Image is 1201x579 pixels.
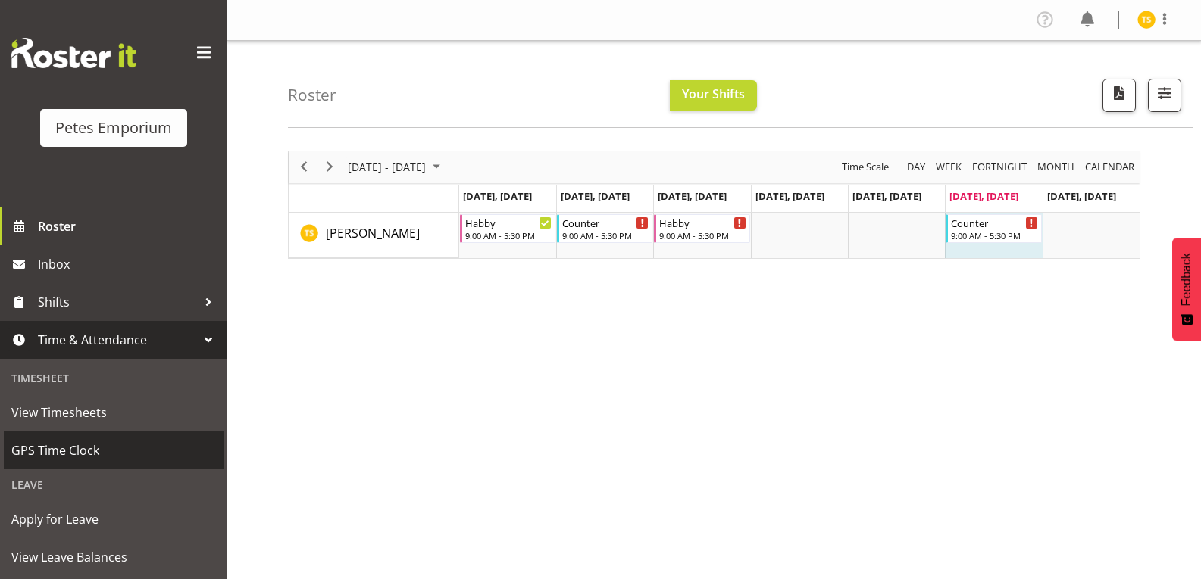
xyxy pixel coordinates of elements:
span: [DATE], [DATE] [852,189,921,203]
div: August 18 - 24, 2025 [342,151,449,183]
table: Timeline Week of August 23, 2025 [459,213,1140,258]
span: Week [934,157,963,176]
span: Roster [38,215,220,238]
span: [DATE], [DATE] [949,189,1018,203]
span: GPS Time Clock [11,439,216,462]
div: 9:00 AM - 5:30 PM [951,229,1037,241]
span: Fortnight [971,157,1028,176]
span: calendar [1084,157,1136,176]
button: Previous [294,157,314,176]
span: Shifts [38,291,197,313]
span: Time & Attendance [38,328,197,351]
div: Counter [951,215,1037,230]
div: Counter [562,215,649,230]
button: August 2025 [346,157,447,176]
div: Habby [465,215,552,230]
span: [DATE], [DATE] [658,189,727,203]
button: Fortnight [970,157,1030,176]
button: Timeline Week [934,157,965,176]
span: [DATE] - [DATE] [346,157,427,176]
button: Your Shifts [670,80,757,111]
a: Apply for Leave [4,500,224,538]
div: Timesheet [4,363,224,394]
span: View Timesheets [11,401,216,424]
div: 9:00 AM - 5:30 PM [465,229,552,241]
div: Leave [4,469,224,500]
span: Month [1036,157,1076,176]
button: Month [1083,157,1137,176]
div: Timeline Week of August 23, 2025 [288,151,1140,259]
span: View Leave Balances [11,546,216,568]
button: Timeline Month [1035,157,1077,176]
td: Tamara Straker resource [289,213,459,258]
button: Time Scale [840,157,892,176]
a: [PERSON_NAME] [326,224,420,242]
span: Time Scale [840,157,890,176]
span: Inbox [38,253,220,275]
img: Rosterit website logo [11,38,136,68]
a: View Leave Balances [4,538,224,576]
span: [DATE], [DATE] [755,189,824,203]
span: [DATE], [DATE] [1047,189,1116,203]
span: Apply for Leave [11,508,216,531]
div: Tamara Straker"s event - Habby Begin From Monday, August 18, 2025 at 9:00:00 AM GMT+12:00 Ends At... [460,214,555,243]
a: GPS Time Clock [4,431,224,469]
button: Next [320,157,340,176]
span: Your Shifts [682,86,745,102]
button: Download a PDF of the roster according to the set date range. [1102,79,1136,112]
div: 9:00 AM - 5:30 PM [562,229,649,241]
span: Feedback [1180,253,1193,306]
div: Tamara Straker"s event - Habby Begin From Wednesday, August 20, 2025 at 9:00:00 AM GMT+12:00 Ends... [654,214,749,243]
button: Filter Shifts [1148,79,1181,112]
div: Habby [659,215,746,230]
div: 9:00 AM - 5:30 PM [659,229,746,241]
div: Tamara Straker"s event - Counter Begin From Tuesday, August 19, 2025 at 9:00:00 AM GMT+12:00 Ends... [557,214,652,243]
img: tamara-straker11292.jpg [1137,11,1156,29]
div: next period [317,151,342,183]
div: previous period [291,151,317,183]
span: [DATE], [DATE] [463,189,532,203]
button: Feedback - Show survey [1172,238,1201,341]
div: Tamara Straker"s event - Counter Begin From Saturday, August 23, 2025 at 9:00:00 AM GMT+12:00 End... [946,214,1041,243]
a: View Timesheets [4,394,224,431]
span: [DATE], [DATE] [561,189,630,203]
span: [PERSON_NAME] [326,225,420,241]
div: Petes Emporium [55,117,172,139]
h4: Roster [288,86,336,104]
button: Timeline Day [905,157,928,176]
span: Day [905,157,927,176]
